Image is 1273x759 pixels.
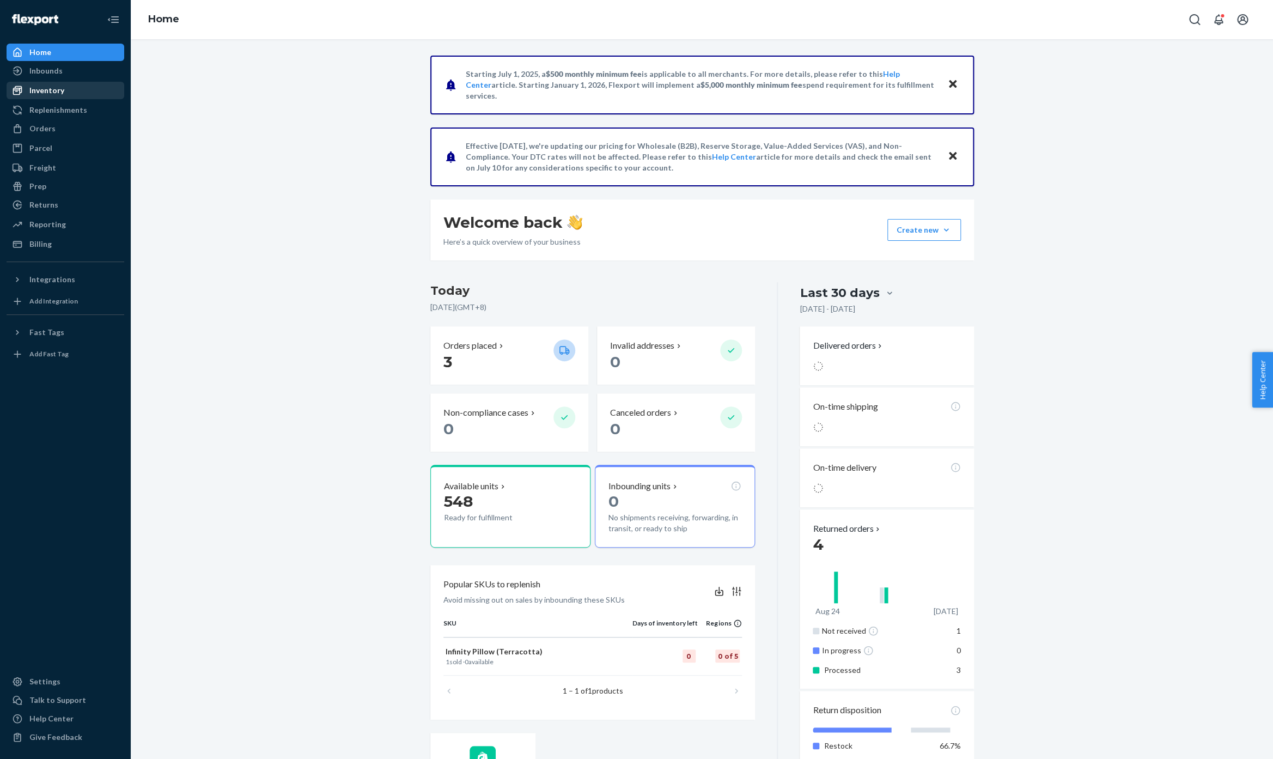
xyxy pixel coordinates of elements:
div: Inbounds [29,65,63,76]
p: Infinity Pillow (Terracotta) [446,646,630,657]
button: Non-compliance cases 0 [430,393,588,452]
span: 1 [446,658,449,666]
span: 0 [443,420,454,438]
p: Effective [DATE], we're updating our pricing for Wholesale (B2B), Reserve Storage, Value-Added Se... [466,141,937,173]
h3: Today [430,282,756,300]
span: 548 [444,492,473,511]
div: Prep [29,181,46,192]
h1: Welcome back [443,212,582,232]
a: Inbounds [7,62,124,80]
button: Invalid addresses 0 [597,326,755,385]
p: sold · available [446,657,630,666]
a: Parcel [7,139,124,157]
span: 66.7% [940,741,961,750]
p: No shipments receiving, forwarding, in transit, or ready to ship [608,512,741,534]
span: $5,000 monthly minimum fee [701,80,802,89]
a: Add Integration [7,293,124,310]
div: Reporting [29,219,66,230]
span: 0 [608,492,619,511]
span: $500 monthly minimum fee [546,69,642,78]
div: Help Center [29,713,74,724]
div: 0 [683,649,696,663]
p: Here’s a quick overview of your business [443,236,582,247]
p: Aug 24 [815,606,839,617]
span: 1 [587,686,592,695]
p: Orders placed [443,339,497,352]
span: 3 [443,353,452,371]
button: Help Center [1252,352,1273,408]
p: [DATE] [933,606,958,617]
span: 0 [957,646,961,655]
ol: breadcrumbs [139,4,188,35]
div: Fast Tags [29,327,64,338]
p: Avoid missing out on sales by inbounding these SKUs [443,594,625,605]
button: Give Feedback [7,728,124,746]
a: Orders [7,120,124,137]
img: Flexport logo [12,14,58,25]
p: Starting July 1, 2025, a is applicable to all merchants. For more details, please refer to this a... [466,69,937,101]
a: Settings [7,673,124,690]
p: Return disposition [813,704,881,717]
a: Replenishments [7,101,124,119]
a: Talk to Support [7,691,124,709]
a: Reporting [7,216,124,233]
button: Open Search Box [1184,9,1205,31]
div: Add Fast Tag [29,349,69,359]
button: Open notifications [1208,9,1229,31]
div: 0 of 5 [715,649,740,663]
a: Inventory [7,82,124,99]
a: Prep [7,178,124,195]
img: hand-wave emoji [567,215,582,230]
span: 3 [957,665,961,675]
div: Integrations [29,274,75,285]
div: Give Feedback [29,732,82,743]
button: Returned orders [813,523,882,535]
p: Processed [824,665,931,676]
p: Available units [444,480,498,493]
p: [DATE] ( GMT+8 ) [430,302,756,313]
a: Help Center [7,710,124,727]
div: Add Integration [29,296,78,306]
p: Non-compliance cases [443,406,528,419]
p: Popular SKUs to replenish [443,578,540,591]
div: Last 30 days [800,284,879,301]
div: Settings [29,676,60,687]
button: Fast Tags [7,324,124,341]
span: 4 [813,535,823,554]
button: Available units548Ready for fulfillment [430,465,590,548]
a: Returns [7,196,124,214]
a: Add Fast Tag [7,345,124,363]
div: Home [29,47,51,58]
span: 0 [610,353,620,371]
th: SKU [443,618,632,637]
p: Inbounding units [608,480,671,493]
button: Open account menu [1232,9,1253,31]
p: On-time shipping [813,400,878,413]
div: Returns [29,199,58,210]
p: Restock [824,740,931,751]
button: Create new [887,219,961,241]
p: Ready for fulfillment [444,512,545,523]
span: 1 [957,626,961,635]
p: [DATE] - [DATE] [800,303,855,314]
div: Talk to Support [29,695,86,706]
span: 0 [610,420,620,438]
div: Freight [29,162,56,173]
div: Billing [29,239,52,250]
a: Billing [7,235,124,253]
span: 0 [465,658,468,666]
th: Days of inventory left [632,618,698,637]
button: Integrations [7,271,124,288]
p: 1 – 1 of products [562,685,623,696]
a: Freight [7,159,124,177]
p: Canceled orders [610,406,671,419]
div: Replenishments [29,105,87,116]
a: Help Center [712,152,756,161]
div: Parcel [29,143,52,154]
div: In progress [821,645,933,656]
button: Inbounding units0No shipments receiving, forwarding, in transit, or ready to ship [595,465,755,548]
button: Delivered orders [813,339,884,352]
